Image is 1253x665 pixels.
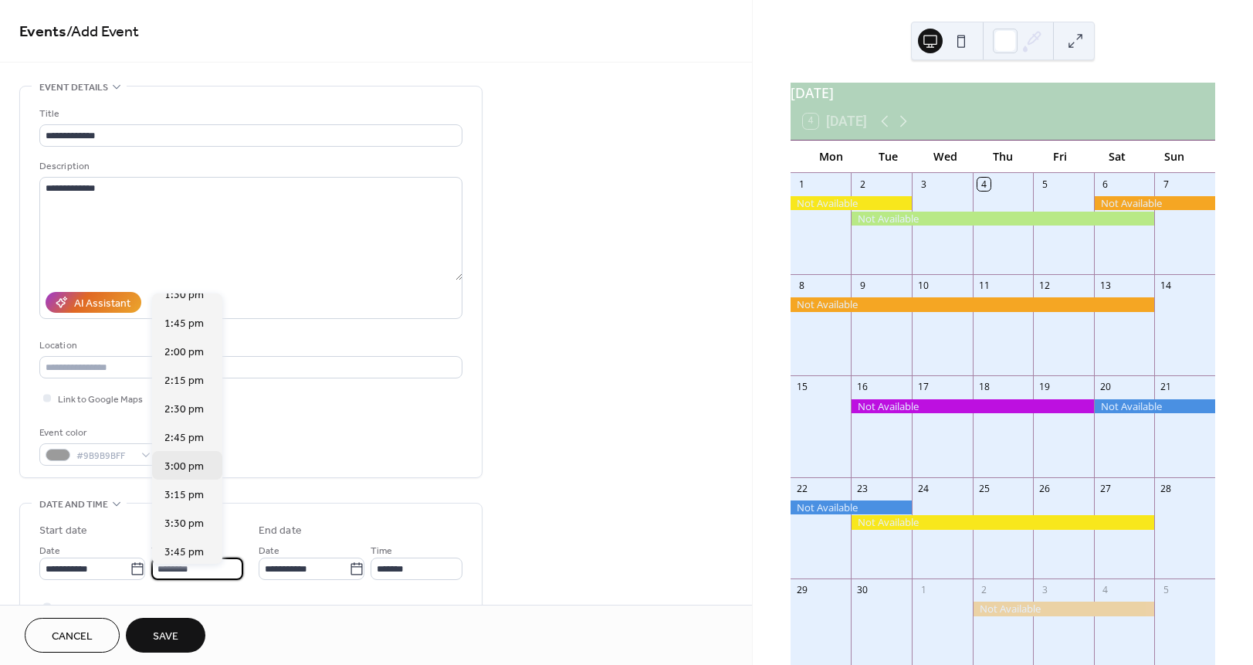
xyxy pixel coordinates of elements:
div: 5 [1038,178,1052,191]
span: Link to Google Maps [58,392,143,408]
span: All day [58,600,85,616]
div: Mon [803,141,860,172]
div: Sun [1146,141,1203,172]
div: Not Available [791,297,1155,311]
div: 18 [977,381,991,394]
span: 2:45 pm [164,430,204,446]
div: 4 [977,178,991,191]
div: Title [39,106,459,122]
span: Date [39,543,60,559]
div: Event color [39,425,155,441]
span: 3:00 pm [164,459,204,475]
span: 2:00 pm [164,344,204,361]
div: Description [39,158,459,175]
div: 23 [856,482,869,495]
div: 21 [1160,381,1173,394]
div: 30 [856,584,869,597]
span: Date [259,543,279,559]
span: Save [153,629,178,645]
span: 1:45 pm [164,316,204,332]
div: 28 [1160,482,1173,495]
div: Not Available [1094,399,1215,413]
div: 3 [1038,584,1052,597]
div: 13 [1099,280,1112,293]
div: 3 [917,178,930,191]
div: 27 [1099,482,1112,495]
div: 14 [1160,280,1173,293]
a: Events [19,17,66,47]
div: Sat [1089,141,1146,172]
span: 3:45 pm [164,545,204,561]
div: 6 [1099,178,1112,191]
div: Thu [974,141,1031,172]
button: Save [126,618,205,653]
span: Time [151,543,173,559]
div: [DATE] [791,83,1215,103]
button: AI Assistant [46,292,141,313]
div: 19 [1038,381,1052,394]
div: Tue [860,141,917,172]
span: 2:15 pm [164,373,204,389]
span: Cancel [52,629,93,645]
div: 1 [917,584,930,597]
div: 20 [1099,381,1112,394]
div: Not Available [851,212,1154,226]
span: 2:30 pm [164,402,204,418]
span: Event details [39,80,108,96]
div: 22 [795,482,808,495]
div: 29 [795,584,808,597]
div: Location [39,338,459,354]
span: 3:30 pm [164,516,204,532]
div: 1 [795,178,808,191]
div: Fri [1031,141,1089,172]
div: 16 [856,381,869,394]
div: Wed [917,141,974,172]
div: 7 [1160,178,1173,191]
div: Not Available [851,399,1093,413]
div: 25 [977,482,991,495]
button: Cancel [25,618,120,653]
span: 1:30 pm [164,287,204,304]
div: Not Available [851,515,1154,529]
div: 24 [917,482,930,495]
span: Date and time [39,497,108,513]
div: Not Available [1094,196,1215,210]
div: Not Available [791,196,912,210]
div: 15 [795,381,808,394]
span: 3:15 pm [164,487,204,504]
div: 9 [856,280,869,293]
div: 8 [795,280,808,293]
div: Start date [39,523,87,539]
div: End date [259,523,302,539]
div: 17 [917,381,930,394]
div: 11 [977,280,991,293]
div: 10 [917,280,930,293]
div: 2 [977,584,991,597]
div: 4 [1099,584,1112,597]
div: AI Assistant [74,296,130,312]
div: Not Available [791,500,912,514]
span: Time [371,543,392,559]
div: 12 [1038,280,1052,293]
div: 2 [856,178,869,191]
div: 5 [1160,584,1173,597]
div: 26 [1038,482,1052,495]
span: #9B9B9BFF [76,448,134,464]
span: / Add Event [66,17,139,47]
div: Not Available [973,602,1155,616]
